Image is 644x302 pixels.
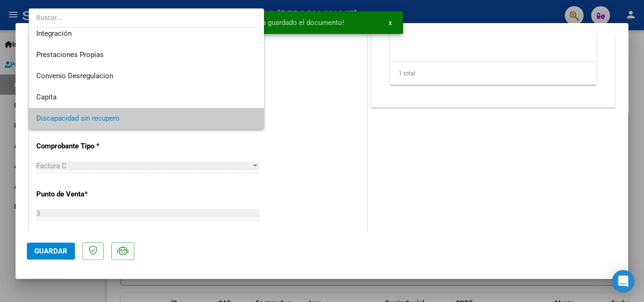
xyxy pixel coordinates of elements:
[36,72,113,80] span: Convenio Desregulacion
[36,50,104,59] span: Prestaciones Propias
[36,93,57,101] span: Capita
[36,114,120,122] span: Discapacidad sin recupero
[36,29,72,38] span: Integración
[612,270,635,293] div: Open Intercom Messenger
